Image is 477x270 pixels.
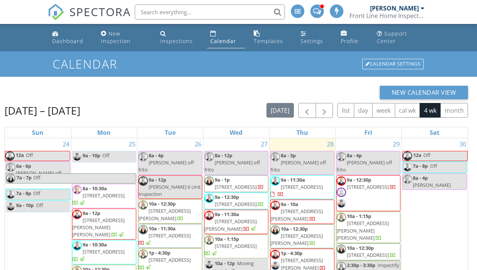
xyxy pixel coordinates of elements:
a: 9a - 12:30p [STREET_ADDRESS] [347,176,396,190]
span: Off [33,190,41,197]
button: 4 wk [420,103,441,118]
img: chuck_headshot.jpg [403,163,412,172]
span: [STREET_ADDRESS][PERSON_NAME][PERSON_NAME] [337,220,389,241]
span: [PERSON_NAME] off frito [138,159,194,173]
span: 9a - 12p [149,176,166,183]
span: 10a - 1:15p [215,236,239,242]
a: 10a - 1:15p [STREET_ADDRESS] [204,234,268,259]
a: Company Profile [338,27,368,48]
a: Tuesday [163,127,177,138]
img: chuck_headshot.jpg [72,241,82,251]
img: joyce_headshot.jpg [138,249,148,259]
a: Go to August 27, 2025 [259,138,269,150]
a: Support Center [374,27,428,48]
span: [STREET_ADDRESS] [215,201,257,207]
a: 9a - 11:30a [STREET_ADDRESS][PERSON_NAME] [204,210,268,234]
span: [STREET_ADDRESS] [215,243,257,249]
img: chrispy_headshot.jpg [72,210,82,219]
span: [PERSON_NAME] [413,182,451,188]
span: [STREET_ADDRESS][PERSON_NAME] [205,218,257,232]
div: Front Line Home Inspectors, LLC [349,12,424,19]
a: 10a - 12:30p [STREET_ADDRESS] [347,245,396,258]
a: Settings [298,27,331,48]
span: [STREET_ADDRESS][PERSON_NAME][PERSON_NAME] [72,217,125,238]
a: New Inspection [98,27,151,48]
a: Calendar [207,27,245,48]
a: 9a - 12p [STREET_ADDRESS][PERSON_NAME][PERSON_NAME] [72,210,125,238]
button: day [354,103,373,118]
span: [STREET_ADDRESS] [347,252,389,258]
a: 10a - 11:30a [STREET_ADDRESS] [138,225,191,246]
img: joyce_headshot.jpg [205,236,214,245]
button: list [337,103,354,118]
img: chuck_headshot.jpg [205,194,214,203]
span: 8a - 12p [215,152,232,159]
img: chuck_headshot.jpg [6,190,15,199]
img: image.jpeg [271,152,280,161]
div: Templates [254,37,283,45]
span: 8a - 4p [413,175,428,181]
a: Templates [251,27,292,48]
img: default-user-f0147aede5fd5fa78ca7ade42f37bd4542148d508eef1c3d3ea960f66861d68b.jpg [337,188,346,197]
span: [STREET_ADDRESS] [83,248,125,255]
a: 10a - 12:30p [STREET_ADDRESS][PERSON_NAME] [271,225,323,246]
button: cal wk [395,103,420,118]
a: Go to August 24, 2025 [61,138,71,150]
div: Calendar Settings [362,59,424,69]
a: Friday [363,127,374,138]
a: 9a - 10:30a [STREET_ADDRESS] [72,240,136,264]
input: Search everything... [135,4,285,19]
button: Next [316,103,333,118]
a: Sunday [30,127,45,138]
a: 9a - 11:30a [STREET_ADDRESS][PERSON_NAME] [205,211,257,232]
span: 9a - 10a [281,201,298,207]
img: landen_headshot.jpg [337,199,346,208]
span: 7a - 7p [16,174,32,183]
span: 9a - 10p [83,152,100,159]
a: 8a - 10:30a [STREET_ADDRESS] [72,185,125,206]
span: 12a [15,151,24,161]
div: New Inspection [101,30,131,45]
span: 10a - 12:30p [149,200,176,207]
img: chrispy_headshot.jpg [5,151,15,161]
img: chrispy_headshot.jpg [138,176,148,186]
span: [PERSON_NAME] 6 Unit Inspection [138,183,201,197]
img: morris_headshot.jpg [205,176,214,186]
span: 10a - 11:30a [149,225,176,232]
img: chrispy_headshot.jpg [205,211,214,220]
span: 7a - 8p [16,190,31,197]
a: 10a - 1:15p [STREET_ADDRESS][PERSON_NAME][PERSON_NAME] [336,212,400,243]
span: [PERSON_NAME] off [16,170,62,176]
a: 10a - 12:30p [STREET_ADDRESS] [336,243,400,260]
a: Calendar Settings [361,58,424,70]
a: Thursday [295,127,310,138]
a: Go to August 28, 2025 [325,138,335,150]
a: 9a - 12p [STREET_ADDRESS][PERSON_NAME][PERSON_NAME] [72,209,136,240]
a: Go to August 26, 2025 [193,138,203,150]
h2: [DATE] – [DATE] [5,103,80,118]
img: morris_headshot.jpg [6,174,15,183]
span: 1p - 4:30p [149,249,170,256]
span: Off [102,152,110,159]
span: [PERSON_NAME] off frito [337,159,392,173]
a: 10a - 1:15p [STREET_ADDRESS] [205,236,257,257]
img: chrispy_headshot.jpg [271,250,280,259]
img: chrispy_headshot.jpg [337,176,346,186]
h1: Calendar [53,57,424,70]
div: Profile [341,37,358,45]
span: [PERSON_NAME] off frito [205,159,260,173]
a: 10a - 12:30p [STREET_ADDRESS][PERSON_NAME] [138,199,202,224]
a: Saturday [428,127,441,138]
span: 8a - 10:30a [83,185,107,192]
img: joyce_headshot.jpg [337,213,346,222]
span: Off [26,152,33,158]
a: SPECTORA [48,10,131,26]
img: morris_headshot.jpg [271,225,280,235]
img: image.jpeg [205,152,214,161]
span: Off [430,163,437,169]
a: Monday [96,127,112,138]
span: 9a - 12p [83,210,100,216]
a: 9a - 12:30p [STREET_ADDRESS] [215,194,264,207]
div: Settings [301,37,323,45]
div: Dashboard [52,37,83,45]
